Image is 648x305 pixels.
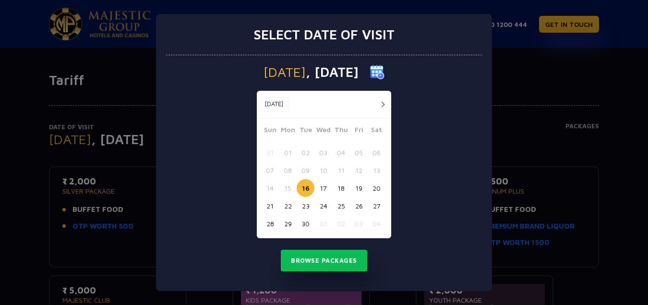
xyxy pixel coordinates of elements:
button: 18 [332,179,350,197]
span: Mon [279,124,297,138]
button: 02 [332,215,350,232]
img: calender icon [370,65,384,79]
button: Browse Packages [281,250,367,272]
button: 17 [314,179,332,197]
button: 06 [368,144,385,161]
span: [DATE] [264,65,306,79]
span: Fri [350,124,368,138]
button: 21 [261,197,279,215]
span: Tue [297,124,314,138]
span: Wed [314,124,332,138]
span: , [DATE] [306,65,359,79]
button: 22 [279,197,297,215]
button: 28 [261,215,279,232]
button: 20 [368,179,385,197]
button: 08 [279,161,297,179]
button: 02 [297,144,314,161]
button: 12 [350,161,368,179]
button: 29 [279,215,297,232]
button: 15 [279,179,297,197]
button: 23 [297,197,314,215]
button: 16 [297,179,314,197]
button: 13 [368,161,385,179]
button: 03 [314,144,332,161]
button: 25 [332,197,350,215]
button: 27 [368,197,385,215]
button: 19 [350,179,368,197]
button: 24 [314,197,332,215]
span: Sun [261,124,279,138]
button: 04 [332,144,350,161]
button: 01 [314,215,332,232]
button: 26 [350,197,368,215]
span: Sat [368,124,385,138]
h3: Select date of visit [253,26,395,43]
button: 30 [297,215,314,232]
button: 05 [350,144,368,161]
button: 11 [332,161,350,179]
button: 01 [279,144,297,161]
button: 04 [368,215,385,232]
button: [DATE] [259,97,288,111]
span: Thu [332,124,350,138]
button: 03 [350,215,368,232]
button: 09 [297,161,314,179]
button: 14 [261,179,279,197]
button: 10 [314,161,332,179]
button: 31 [261,144,279,161]
button: 07 [261,161,279,179]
